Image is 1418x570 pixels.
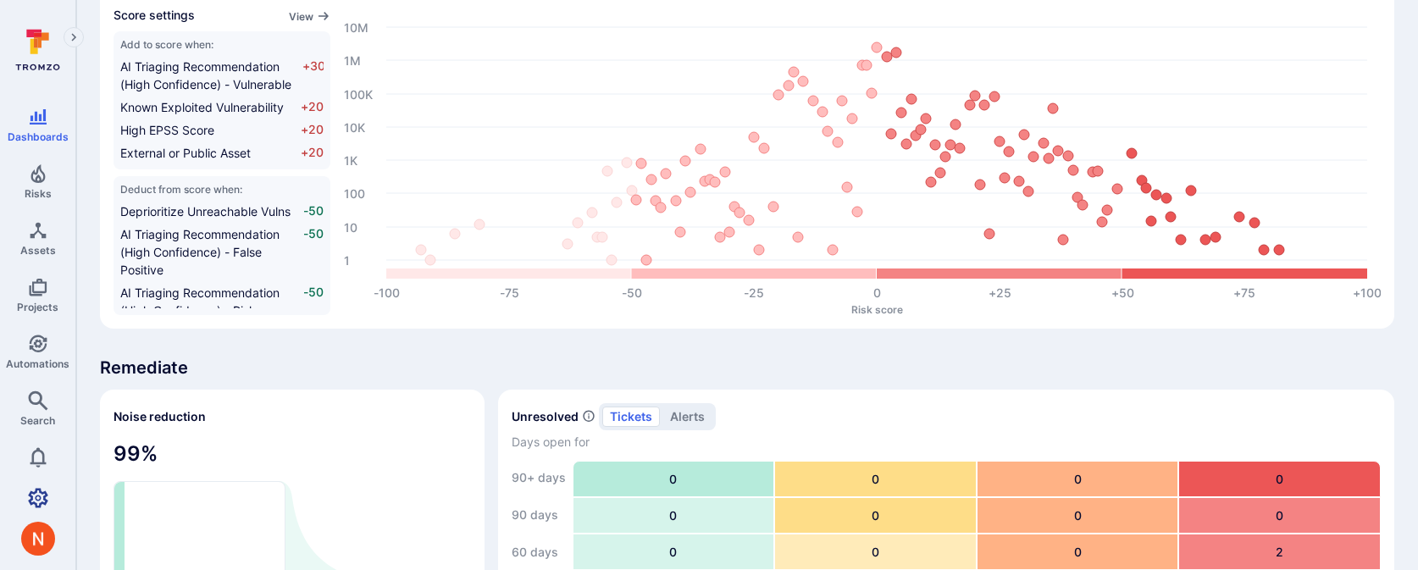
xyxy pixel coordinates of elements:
[1179,462,1380,496] div: 0
[573,462,774,496] div: 0
[512,498,566,532] div: 90 days
[68,30,80,45] i: Expand navigation menu
[301,121,324,139] span: +20
[120,38,324,51] span: Add to score when:
[851,302,903,315] text: Risk score
[21,522,55,556] img: ACg8ocIprwjrgDQnDsNSk9Ghn5p5-B8DpAKWoJ5Gi9syOE4K59tr4Q=s96-c
[120,59,291,91] span: AI Triaging Recommendation (High Confidence) - Vulnerable
[8,130,69,143] span: Dashboards
[662,407,712,427] button: alerts
[512,535,566,569] div: 60 days
[20,414,55,427] span: Search
[775,462,976,496] div: 0
[775,498,976,533] div: 0
[744,285,764,300] text: -25
[512,434,1381,451] span: Days open for
[344,119,365,134] text: 10K
[602,407,660,427] button: tickets
[302,58,324,93] span: +30
[573,498,774,533] div: 0
[302,284,324,337] span: -50
[120,100,284,114] span: Known Exploited Vulnerability
[989,285,1011,300] text: +25
[573,534,774,569] div: 0
[289,7,330,25] a: View
[344,53,361,67] text: 1M
[582,407,595,425] span: Number of unresolved items by priority and days open
[114,7,195,25] span: Score settings
[301,144,324,162] span: +20
[301,98,324,116] span: +20
[302,202,324,220] span: -50
[120,204,291,219] span: Deprioritize Unreachable Vulns
[21,522,55,556] div: Neeren Patki
[6,357,69,370] span: Automations
[25,187,52,200] span: Risks
[1353,285,1382,300] text: +100
[344,252,350,267] text: 1
[120,146,251,160] span: External or Public Asset
[775,534,976,569] div: 0
[120,285,280,335] span: AI Triaging Recommendation (High Confidence) - Risk Accepted
[622,285,642,300] text: -50
[120,183,324,196] span: Deduct from score when:
[20,244,56,257] span: Assets
[500,285,519,300] text: -75
[344,86,373,101] text: 100K
[64,27,84,47] button: Expand navigation menu
[1111,285,1134,300] text: +50
[1179,498,1380,533] div: 0
[873,285,881,300] text: 0
[302,225,324,279] span: -50
[344,185,365,200] text: 100
[120,227,280,277] span: AI Triaging Recommendation (High Confidence) - False Positive
[512,461,566,495] div: 90+ days
[1233,285,1255,300] text: +75
[100,356,1394,379] span: Remediate
[114,409,206,423] span: Noise reduction
[17,301,58,313] span: Projects
[114,440,471,468] span: 99 %
[512,408,579,425] h2: Unresolved
[344,152,357,167] text: 1K
[289,10,330,23] button: View
[344,219,357,234] text: 10
[120,123,214,137] span: High EPSS Score
[978,462,1178,496] div: 0
[978,534,1178,569] div: 0
[344,19,368,34] text: 10M
[1179,534,1380,569] div: 2
[374,285,400,300] text: -100
[978,498,1178,533] div: 0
